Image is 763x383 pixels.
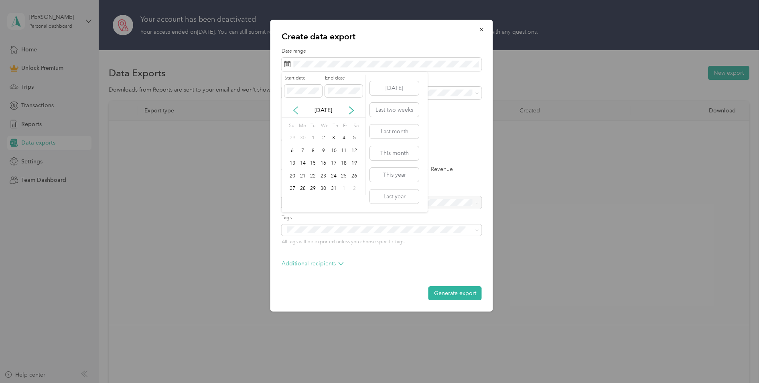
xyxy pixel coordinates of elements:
p: [DATE] [306,106,340,114]
div: 12 [349,146,359,156]
div: 29 [287,133,298,143]
button: Last month [370,124,419,139]
div: 21 [298,171,308,181]
label: End date [325,75,363,82]
div: 5 [349,133,359,143]
div: 1 [308,133,318,143]
div: 22 [308,171,318,181]
button: This year [370,168,419,182]
div: 14 [298,159,308,169]
div: 3 [329,133,339,143]
button: Last year [370,189,419,204]
div: 30 [298,133,308,143]
div: We [319,120,329,132]
div: 13 [287,159,298,169]
div: 4 [339,133,349,143]
div: Sa [352,120,359,132]
button: Last two weeks [370,103,419,117]
div: 17 [329,159,339,169]
div: Mo [298,120,306,132]
div: 19 [349,159,359,169]
div: 26 [349,171,359,181]
div: 30 [318,184,329,194]
button: This month [370,146,419,160]
div: 7 [298,146,308,156]
div: 25 [339,171,349,181]
div: 2 [318,133,329,143]
div: 9 [318,146,329,156]
div: 28 [298,184,308,194]
div: 20 [287,171,298,181]
button: [DATE] [370,81,419,95]
div: 23 [318,171,329,181]
div: 24 [329,171,339,181]
div: 18 [339,159,349,169]
label: Date range [282,48,482,55]
p: Create data export [282,31,482,42]
button: Generate export [428,286,482,300]
div: 31 [329,184,339,194]
div: Fr [341,120,349,132]
div: 29 [308,184,318,194]
p: Additional recipients [282,259,344,268]
div: 16 [318,159,329,169]
div: 27 [287,184,298,194]
div: Su [287,120,295,132]
div: 2 [349,184,359,194]
div: 10 [329,146,339,156]
p: All tags will be exported unless you choose specific tags. [282,238,482,246]
label: Start date [284,75,322,82]
div: 8 [308,146,318,156]
div: 15 [308,159,318,169]
div: 6 [287,146,298,156]
iframe: Everlance-gr Chat Button Frame [718,338,763,383]
div: 11 [339,146,349,156]
label: Tags [282,214,482,222]
div: 1 [339,184,349,194]
div: Tu [309,120,317,132]
div: Th [331,120,339,132]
